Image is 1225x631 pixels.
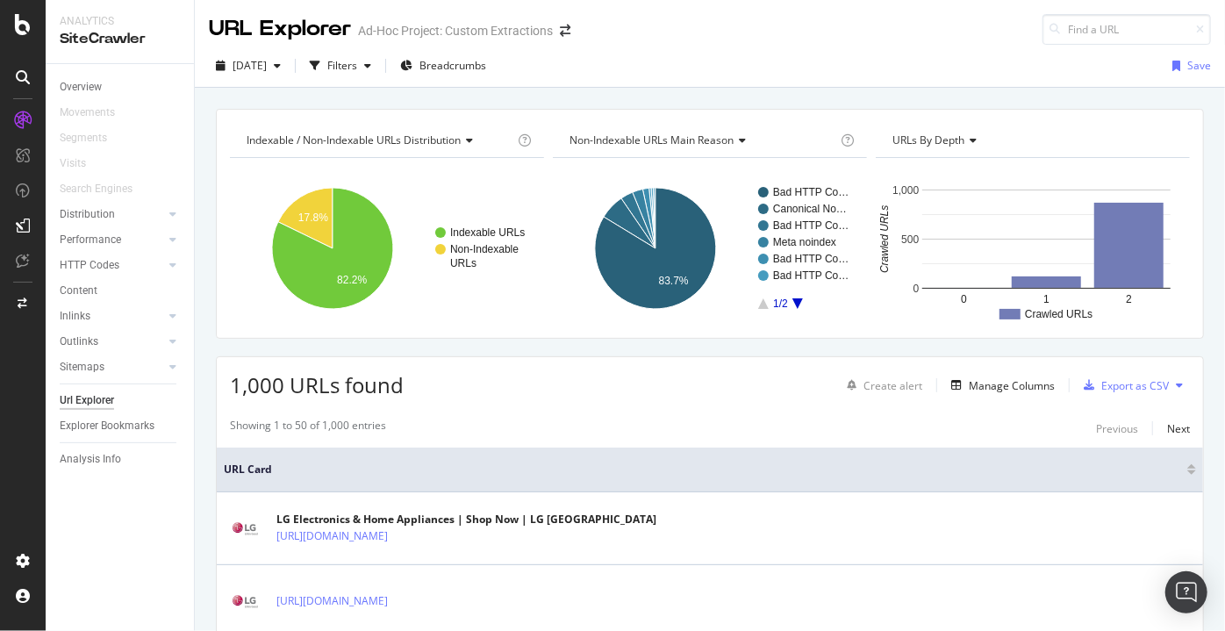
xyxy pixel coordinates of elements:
[773,219,849,232] text: Bad HTTP Co…
[1165,571,1207,613] div: Open Intercom Messenger
[878,205,891,273] text: Crawled URLs
[1101,378,1169,393] div: Export as CSV
[358,22,553,39] div: Ad-Hoc Project: Custom Extractions
[560,25,570,37] div: arrow-right-arrow-left
[337,274,367,286] text: 82.2%
[393,52,493,80] button: Breadcrumbs
[60,129,107,147] div: Segments
[60,391,114,410] div: Url Explorer
[1187,58,1211,73] div: Save
[1165,52,1211,80] button: Save
[892,133,964,147] span: URLs by Depth
[1042,14,1211,45] input: Find a URL
[60,205,115,224] div: Distribution
[773,253,849,265] text: Bad HTTP Co…
[60,129,125,147] a: Segments
[276,512,656,527] div: LG Electronics & Home Appliances | Shop Now | LG [GEOGRAPHIC_DATA]
[60,358,164,376] a: Sitemaps
[60,180,133,198] div: Search Engines
[60,78,182,97] a: Overview
[60,417,182,435] a: Explorer Bookmarks
[60,29,180,49] div: SiteCrawler
[60,231,121,249] div: Performance
[913,283,920,295] text: 0
[1043,293,1049,305] text: 1
[961,293,967,305] text: 0
[233,58,267,73] span: 2025 Aug. 19th
[209,52,288,80] button: [DATE]
[570,133,734,147] span: Non-Indexable URLs Main Reason
[60,14,180,29] div: Analytics
[773,203,847,215] text: Canonical No…
[553,172,863,325] svg: A chart.
[419,58,486,73] span: Breadcrumbs
[450,243,519,255] text: Non-Indexable
[230,172,541,325] svg: A chart.
[450,257,476,269] text: URLs
[298,212,328,224] text: 17.8%
[276,527,388,545] a: [URL][DOMAIN_NAME]
[773,269,849,282] text: Bad HTTP Co…
[840,371,922,399] button: Create alert
[773,186,849,198] text: Bad HTTP Co…
[892,184,919,197] text: 1,000
[230,418,386,439] div: Showing 1 to 50 of 1,000 entries
[247,133,461,147] span: Indexable / Non-Indexable URLs distribution
[659,275,689,287] text: 83.7%
[1096,418,1138,439] button: Previous
[60,104,133,122] a: Movements
[60,154,104,173] a: Visits
[60,333,164,351] a: Outlinks
[1126,293,1132,305] text: 2
[944,375,1055,396] button: Manage Columns
[876,172,1186,325] svg: A chart.
[773,298,788,310] text: 1/2
[1077,371,1169,399] button: Export as CSV
[60,450,121,469] div: Analysis Info
[60,180,150,198] a: Search Engines
[60,154,86,173] div: Visits
[60,307,90,326] div: Inlinks
[60,450,182,469] a: Analysis Info
[60,417,154,435] div: Explorer Bookmarks
[1167,421,1190,436] div: Next
[566,126,837,154] h4: Non-Indexable URLs Main Reason
[60,205,164,224] a: Distribution
[60,391,182,410] a: Url Explorer
[243,126,514,154] h4: Indexable / Non-Indexable URLs Distribution
[889,126,1174,154] h4: URLs by Depth
[1096,421,1138,436] div: Previous
[60,256,119,275] div: HTTP Codes
[863,378,922,393] div: Create alert
[224,462,1183,477] span: URL Card
[450,226,525,239] text: Indexable URLs
[60,256,164,275] a: HTTP Codes
[60,307,164,326] a: Inlinks
[224,579,268,623] img: main image
[1025,308,1092,320] text: Crawled URLs
[303,52,378,80] button: Filters
[969,378,1055,393] div: Manage Columns
[276,592,388,610] a: [URL][DOMAIN_NAME]
[60,282,182,300] a: Content
[230,370,404,399] span: 1,000 URLs found
[901,233,919,246] text: 500
[60,333,98,351] div: Outlinks
[209,14,351,44] div: URL Explorer
[327,58,357,73] div: Filters
[60,104,115,122] div: Movements
[60,358,104,376] div: Sitemaps
[1167,418,1190,439] button: Next
[60,282,97,300] div: Content
[224,506,268,550] img: main image
[773,236,836,248] text: Meta noindex
[60,231,164,249] a: Performance
[60,78,102,97] div: Overview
